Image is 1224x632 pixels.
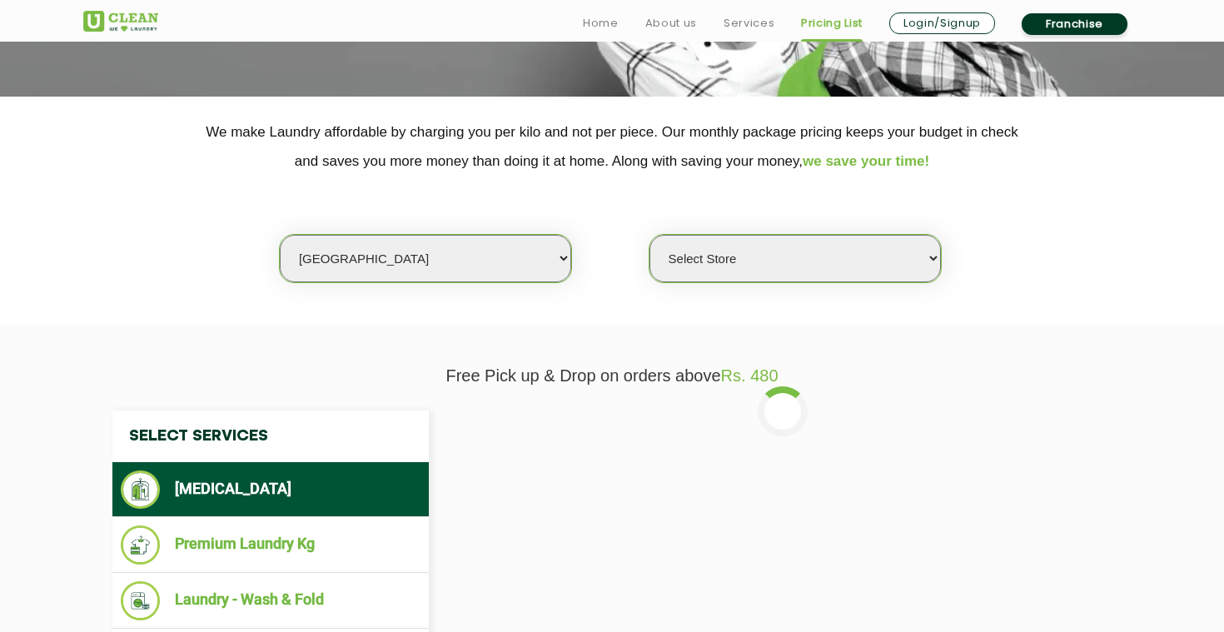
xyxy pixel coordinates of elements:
p: Free Pick up & Drop on orders above [83,366,1141,386]
img: Laundry - Wash & Fold [121,581,160,620]
img: Premium Laundry Kg [121,525,160,565]
a: Login/Signup [889,12,995,34]
span: Rs. 480 [721,366,779,385]
img: Dry Cleaning [121,470,160,509]
li: [MEDICAL_DATA] [121,470,420,509]
h4: Select Services [112,411,429,462]
img: UClean Laundry and Dry Cleaning [83,11,158,32]
p: We make Laundry affordable by charging you per kilo and not per piece. Our monthly package pricin... [83,117,1141,176]
li: Laundry - Wash & Fold [121,581,420,620]
a: About us [645,13,697,33]
a: Home [583,13,619,33]
span: we save your time! [803,153,929,169]
a: Franchise [1022,13,1127,35]
li: Premium Laundry Kg [121,525,420,565]
a: Pricing List [801,13,863,33]
a: Services [724,13,774,33]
